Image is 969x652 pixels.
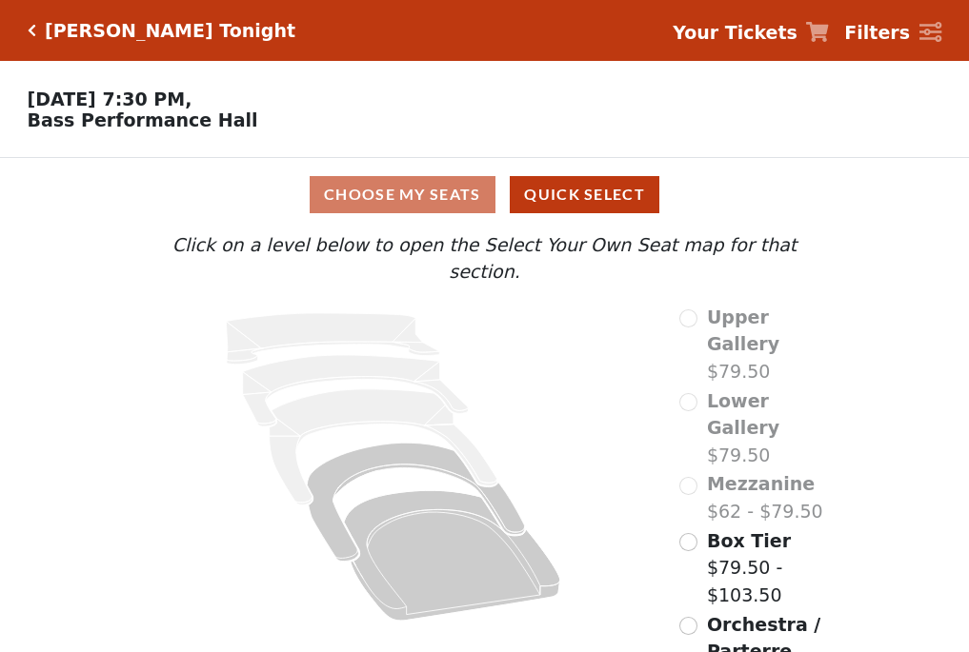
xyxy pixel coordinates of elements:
path: Orchestra / Parterre Circle - Seats Available: 570 [345,490,561,621]
path: Lower Gallery - Seats Available: 0 [243,355,469,426]
strong: Your Tickets [673,22,797,43]
strong: Filters [844,22,910,43]
span: Box Tier [707,530,791,551]
h5: [PERSON_NAME] Tonight [45,20,295,42]
p: Click on a level below to open the Select Your Own Seat map for that section. [134,231,834,286]
span: Lower Gallery [707,390,779,439]
label: $62 - $79.50 [707,470,823,524]
label: $79.50 [707,304,835,385]
label: $79.50 - $103.50 [707,527,835,609]
a: Click here to go back to filters [28,24,36,37]
a: Your Tickets [673,19,829,47]
a: Filters [844,19,941,47]
label: $79.50 [707,387,835,469]
path: Upper Gallery - Seats Available: 0 [227,313,440,365]
span: Mezzanine [707,473,815,494]
span: Upper Gallery [707,306,779,355]
button: Quick Select [510,176,659,213]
